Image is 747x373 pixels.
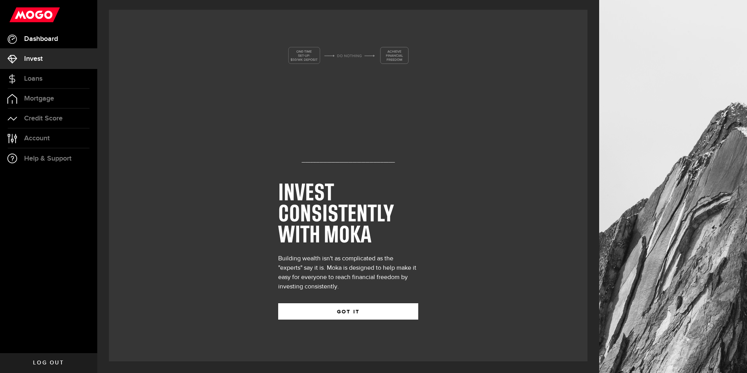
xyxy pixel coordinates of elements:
h1: INVEST CONSISTENTLY WITH MOKA [278,183,418,246]
span: Account [24,135,50,142]
span: Help & Support [24,155,72,162]
span: Dashboard [24,35,58,42]
button: Open LiveChat chat widget [6,3,30,27]
span: Loans [24,75,42,82]
span: Credit Score [24,115,63,122]
span: Invest [24,55,43,62]
span: Log out [33,360,64,366]
div: Building wealth isn't as complicated as the "experts" say it is. Moka is designed to help make it... [278,254,418,292]
button: GOT IT [278,303,418,320]
span: Mortgage [24,95,54,102]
